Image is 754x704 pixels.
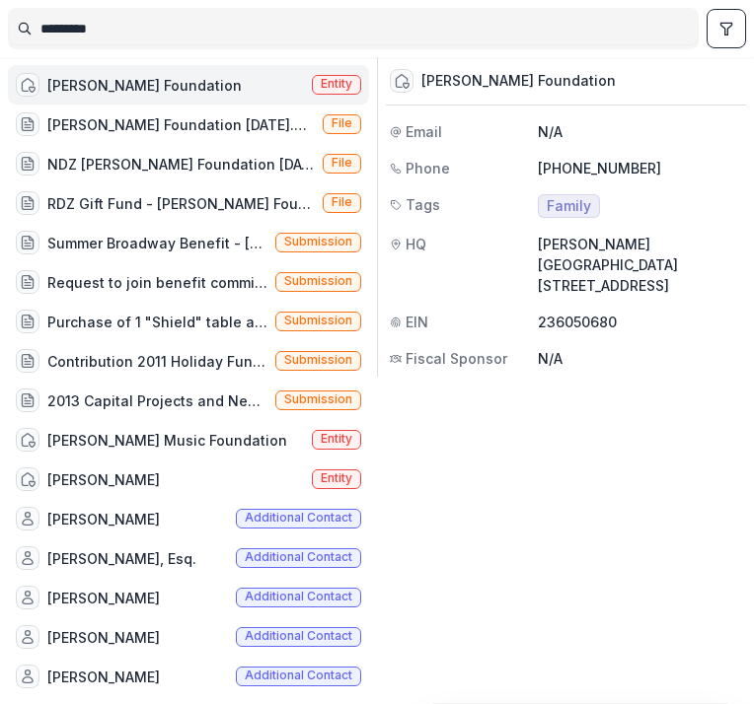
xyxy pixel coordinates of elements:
[332,156,352,170] span: File
[406,312,428,332] span: EIN
[245,550,352,564] span: Additional contact
[47,390,267,411] div: 2013 Capital Projects and New Production Funds ($5M total) in support of costs associated with [P...
[47,509,160,529] div: [PERSON_NAME]
[284,353,352,367] span: Submission
[321,77,352,91] span: Entity
[245,590,352,603] span: Additional contact
[47,272,267,293] div: Request to join benefit committee for 11th Annual [US_STATE] Benefit Dinner on [DATE]. [PERSON_NA...
[47,627,160,648] div: [PERSON_NAME]
[538,312,742,332] p: 236050680
[406,234,426,254] span: HQ
[47,114,315,135] div: [PERSON_NAME] Foundation [DATE].pdf
[332,195,352,209] span: File
[406,348,507,369] span: Fiscal Sponsor
[406,194,440,215] span: Tags
[284,392,352,406] span: Submission
[47,312,267,332] div: Purchase of 1 "Shield" table at Ambassador [PERSON_NAME] Award Ceremony, held on [DATE]. [PERSON_...
[538,121,742,142] p: N/A
[538,234,742,296] p: [PERSON_NAME][GEOGRAPHIC_DATA][STREET_ADDRESS]
[284,274,352,288] span: Submission
[321,432,352,446] span: Entity
[332,116,352,130] span: File
[47,548,196,569] div: [PERSON_NAME], Esq.
[321,471,352,485] span: Entity
[284,235,352,248] span: Submission
[406,121,442,142] span: Email
[406,158,450,178] span: Phone
[707,9,746,48] button: toggle filters
[47,193,315,214] div: RDZ Gift Fund - [PERSON_NAME] Foundation [DATE].pdf
[47,588,160,608] div: [PERSON_NAME]
[47,233,267,253] div: Summer Broadway Benefit - [DATE] Marquis Theater (Crybaby) - not attending - req from [PERSON_NAM...
[245,669,352,682] span: Additional contact
[47,351,267,372] div: Contribution 2011 Holiday Fundraiser - [DATE] at [PERSON_NAME] & [PERSON_NAME] home (not attending)
[538,348,742,369] p: N/A
[47,430,287,451] div: [PERSON_NAME] Music Foundation
[284,314,352,327] span: Submission
[538,158,742,178] p: [PHONE_NUMBER]
[547,198,591,215] span: Family
[245,511,352,525] span: Additional contact
[47,667,160,687] div: [PERSON_NAME]
[47,469,160,490] div: [PERSON_NAME]
[245,629,352,643] span: Additional contact
[421,72,616,91] div: [PERSON_NAME] Foundation
[47,154,315,175] div: NDZ [PERSON_NAME] Foundation [DATE].pdf
[47,75,242,96] div: [PERSON_NAME] Foundation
